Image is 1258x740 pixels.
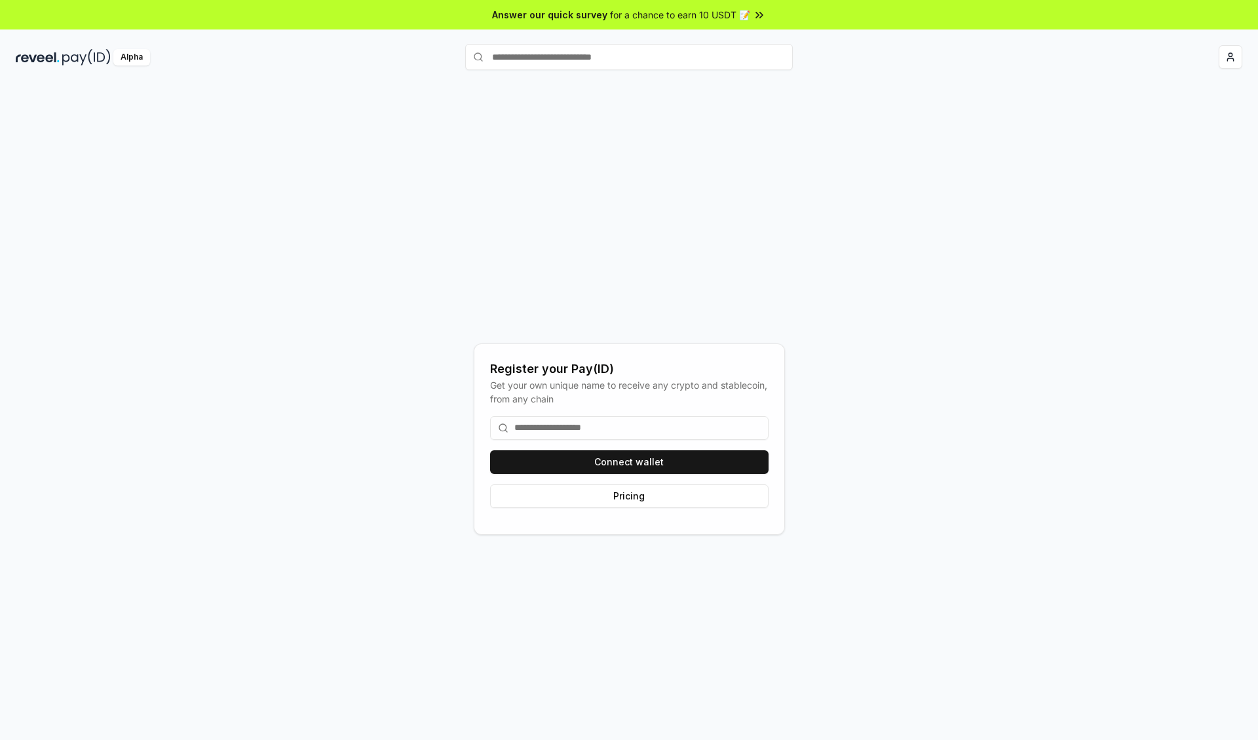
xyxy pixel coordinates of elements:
button: Pricing [490,484,769,508]
div: Alpha [113,49,150,66]
span: for a chance to earn 10 USDT 📝 [610,8,750,22]
button: Connect wallet [490,450,769,474]
span: Answer our quick survey [492,8,607,22]
img: pay_id [62,49,111,66]
div: Register your Pay(ID) [490,360,769,378]
div: Get your own unique name to receive any crypto and stablecoin, from any chain [490,378,769,406]
img: reveel_dark [16,49,60,66]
